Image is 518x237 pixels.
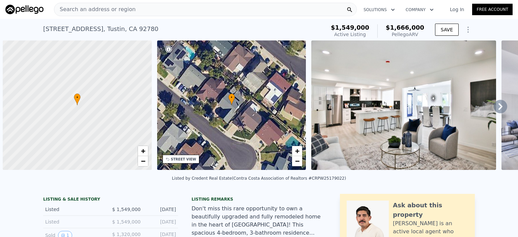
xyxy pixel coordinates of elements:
span: $ 1,549,000 [112,219,141,225]
span: + [141,147,145,155]
div: Ask about this property [393,201,468,219]
div: Listed [45,206,105,213]
span: + [295,147,299,155]
button: Show Options [461,23,475,36]
span: $1,666,000 [386,24,424,31]
a: Log In [442,6,472,13]
div: Listed by Credent Real Estate (Contra Costa Association of Realtors #CRPW25179022) [172,176,346,181]
div: • [74,93,81,105]
div: Pellego ARV [386,31,424,38]
div: Don't miss this rare opportunity to own a beautifully upgraded and fully remodeled home in the he... [192,205,326,237]
a: Zoom out [138,156,148,166]
span: $1,549,000 [331,24,369,31]
img: Sale: 167406830 Parcel: 63105772 [311,40,496,170]
span: Search an address or region [54,5,136,13]
span: $ 1,549,000 [112,207,141,212]
span: − [295,157,299,165]
span: $ 1,320,000 [112,232,141,237]
span: Active Listing [334,32,366,37]
div: [DATE] [146,218,176,225]
span: • [74,94,81,100]
a: Zoom in [292,146,302,156]
button: Solutions [358,4,400,16]
div: • [228,93,235,105]
a: Zoom in [138,146,148,156]
button: Company [400,4,439,16]
div: Listing remarks [192,197,326,202]
div: STREET VIEW [171,157,196,162]
img: Pellego [5,5,44,14]
span: − [141,157,145,165]
a: Zoom out [292,156,302,166]
div: [DATE] [146,206,176,213]
div: LISTING & SALE HISTORY [43,197,178,203]
div: Listed [45,218,105,225]
button: SAVE [435,24,459,36]
div: [STREET_ADDRESS] , Tustin , CA 92780 [43,24,159,34]
a: Free Account [472,4,513,15]
span: • [228,94,235,100]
